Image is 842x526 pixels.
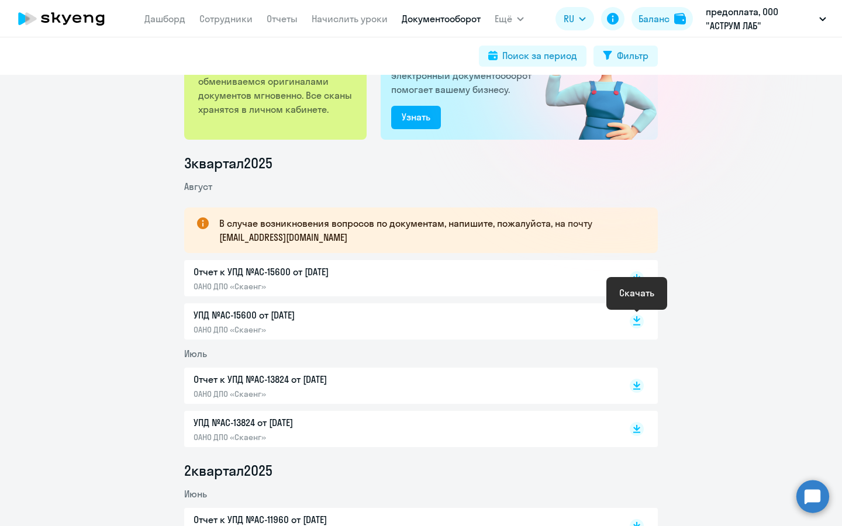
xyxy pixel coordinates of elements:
li: 2 квартал 2025 [184,461,658,480]
p: УПД №AC-15600 от [DATE] [194,308,439,322]
p: ОАНО ДПО «Скаенг» [194,281,439,292]
span: Август [184,181,212,192]
p: ОАНО ДПО «Скаенг» [194,389,439,399]
button: предоплата, ООО "АСТРУМ ЛАБ" [700,5,832,33]
a: Начислить уроки [312,13,388,25]
a: УПД №AC-15600 от [DATE]ОАНО ДПО «Скаенг» [194,308,605,335]
p: предоплата, ООО "АСТРУМ ЛАБ" [706,5,815,33]
a: Отчеты [267,13,298,25]
a: УПД №AC-13824 от [DATE]ОАНО ДПО «Скаенг» [194,416,605,442]
button: Поиск за период [479,46,586,67]
button: Узнать [391,106,441,129]
a: Документооборот [402,13,481,25]
a: Сотрудники [199,13,253,25]
span: Июнь [184,488,207,500]
p: Рассказываем, как электронный документооборот помогает вашему бизнесу. [391,54,536,96]
span: Июль [184,348,207,359]
a: Дашборд [144,13,185,25]
div: Поиск за период [502,49,577,63]
p: ОАНО ДПО «Скаенг» [194,432,439,442]
button: Ещё [495,7,524,30]
li: 3 квартал 2025 [184,154,658,172]
p: Отчет к УПД №AC-15600 от [DATE] [194,265,439,279]
p: Работаем с Вами по ЭДО, где обмениваемся оригиналами документов мгновенно. Все сканы хранятся в л... [198,60,354,116]
button: Фильтр [593,46,658,67]
span: Ещё [495,12,512,26]
span: RU [564,12,574,26]
p: Отчет к УПД №AC-13824 от [DATE] [194,372,439,386]
p: ОАНО ДПО «Скаенг» [194,324,439,335]
button: RU [555,7,594,30]
a: Отчет к УПД №AC-13824 от [DATE]ОАНО ДПО «Скаенг» [194,372,605,399]
button: Балансbalance [631,7,693,30]
div: Скачать [619,286,654,300]
p: УПД №AC-13824 от [DATE] [194,416,439,430]
div: Узнать [402,110,430,124]
div: Фильтр [617,49,648,63]
p: В случае возникновения вопросов по документам, напишите, пожалуйста, на почту [EMAIL_ADDRESS][DOM... [219,216,637,244]
a: Отчет к УПД №AC-15600 от [DATE]ОАНО ДПО «Скаенг» [194,265,605,292]
div: Баланс [639,12,670,26]
img: balance [674,13,686,25]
